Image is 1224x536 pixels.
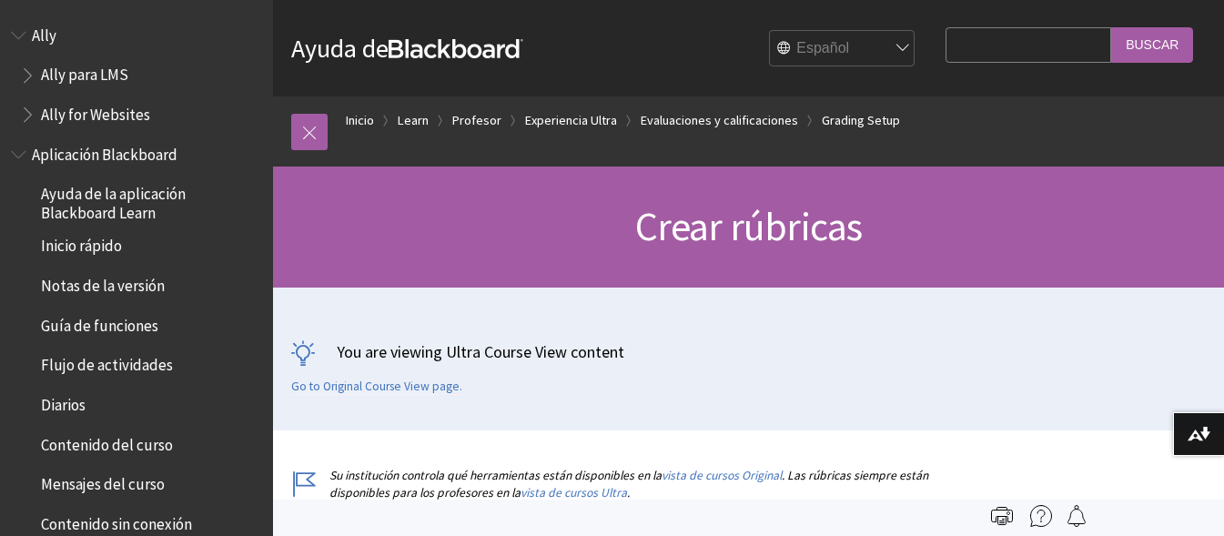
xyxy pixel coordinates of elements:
span: Flujo de actividades [41,350,173,375]
a: Learn [398,109,429,132]
span: Crear rúbricas [635,201,863,251]
img: More help [1030,505,1052,527]
span: Notas de la versión [41,270,165,295]
span: Contenido del curso [41,430,173,454]
span: Ally for Websites [41,99,150,124]
span: Contenido sin conexión [41,509,192,533]
p: Su institución controla qué herramientas están disponibles en la . Las rúbricas siempre están dis... [291,467,936,501]
a: Grading Setup [822,109,900,132]
a: Ayuda deBlackboard [291,32,523,65]
span: Ally para LMS [41,60,128,85]
a: Go to Original Course View page. [291,379,462,395]
span: Guía de funciones [41,310,158,335]
a: Evaluaciones y calificaciones [641,109,798,132]
a: Inicio [346,109,374,132]
span: Ayuda de la aplicación Blackboard Learn [41,179,260,222]
img: Print [991,505,1013,527]
p: You are viewing Ultra Course View content [291,340,1206,363]
select: Site Language Selector [770,31,915,67]
nav: Book outline for Anthology Ally Help [11,20,262,130]
span: Aplicación Blackboard [32,139,177,164]
span: Diarios [41,389,86,414]
span: Mensajes del curso [41,470,165,494]
span: Inicio rápido [41,231,122,256]
strong: Blackboard [389,39,523,58]
span: Ally [32,20,56,45]
a: vista de cursos Original [662,468,782,483]
a: vista de cursos Ultra [521,485,627,501]
a: Experiencia Ultra [525,109,617,132]
input: Buscar [1111,27,1193,63]
a: Profesor [452,109,501,132]
img: Follow this page [1066,505,1087,527]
